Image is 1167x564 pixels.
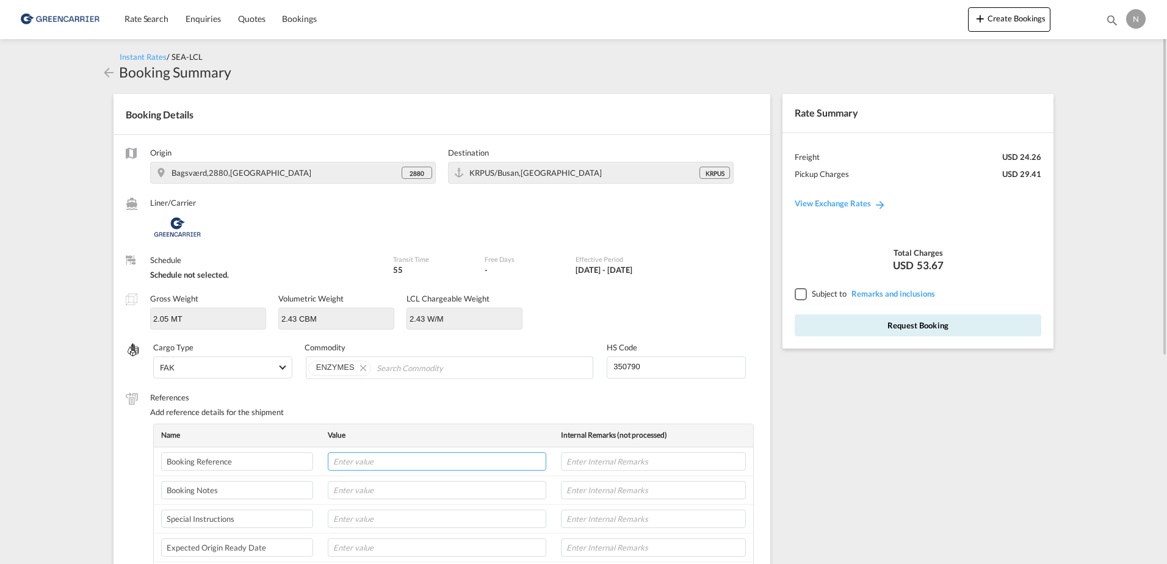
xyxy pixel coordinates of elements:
[1105,13,1119,32] div: icon-magnify
[328,510,546,528] input: Enter value
[238,13,265,24] span: Quotes
[874,198,886,211] md-icon: icon-arrow-right
[1002,151,1041,162] div: USD 24.26
[125,13,168,24] span: Rate Search
[161,538,313,557] input: Enter label
[917,258,944,273] span: 53.67
[328,452,546,471] input: Enter value
[278,294,344,303] label: Volumetric Weight
[167,52,203,62] span: / SEA-LCL
[485,264,488,275] div: -
[150,147,436,158] label: Origin
[469,168,602,178] span: KRPUS/Busan,Asia Pacific
[1105,13,1119,27] md-icon: icon-magnify
[150,212,381,242] div: Greencarrier Consolidators
[306,356,594,378] md-chips-wrap: Chips container. Use arrow keys to select chips.
[150,197,381,208] label: Liner/Carrier
[561,452,746,471] input: Enter Internal Remarks
[795,151,820,162] div: Freight
[973,11,988,26] md-icon: icon-plus 400-fg
[126,198,138,210] md-icon: /assets/icons/custom/liner-aaa8ad.svg
[153,342,292,353] label: Cargo Type
[119,62,231,82] div: Booking Summary
[795,314,1041,336] button: Request Booking
[576,264,632,275] div: 01 Jul 2025 - 30 Sep 2025
[393,264,472,275] div: 55
[576,255,685,264] label: Effective Period
[561,510,746,528] input: Enter Internal Remarks
[320,424,554,447] th: Value
[377,358,488,378] input: Chips input.
[782,186,898,220] a: View Exchange Rates
[150,255,381,266] label: Schedule
[316,361,357,374] div: ENZYMES. Press delete to remove this chip.
[150,294,198,303] label: Gross Weight
[101,62,119,82] div: icon-arrow-left
[161,452,313,471] input: Enter label
[448,147,734,158] label: Destination
[161,510,313,528] input: Enter label
[848,289,935,298] span: REMARKSINCLUSIONS
[150,212,204,242] img: Greencarrier Consolidators
[561,538,746,557] input: Enter Internal Remarks
[161,481,313,499] input: Enter label
[699,167,730,179] div: KRPUS
[410,169,424,178] span: 2880
[554,424,753,447] th: Internal Remarks (not processed)
[968,7,1050,32] button: icon-plus 400-fgCreate Bookings
[186,13,221,24] span: Enquiries
[812,289,847,298] span: Subject to
[101,65,116,80] md-icon: icon-arrow-left
[172,168,311,178] span: Bagsværd,2880,Denmark
[485,255,563,264] label: Free Days
[154,424,320,447] th: Name
[795,258,1041,273] div: USD
[153,356,292,378] md-select: Select Cargo type: FAK
[150,269,381,280] div: Schedule not selected.
[126,109,193,120] span: Booking Details
[328,481,546,499] input: Enter value
[561,481,746,499] input: Enter Internal Remarks
[282,13,316,24] span: Bookings
[120,52,167,62] span: Instant Rates
[795,247,1041,258] div: Total Charges
[782,94,1053,132] div: Rate Summary
[1126,9,1146,29] div: N
[305,342,595,353] label: Commodity
[612,357,745,375] input: Enter HS Code
[160,363,175,372] div: FAK
[150,407,758,418] div: Add reference details for the shipment
[150,392,758,403] label: References
[406,294,490,303] label: LCL Chargeable Weight
[352,361,370,374] button: Remove ENZYMES
[328,538,546,557] input: Enter value
[1002,168,1041,179] div: USD 29.41
[316,363,355,372] span: ENZYMES
[393,255,472,264] label: Transit Time
[795,168,849,179] div: Pickup Charges
[18,5,101,33] img: b0b18ec08afe11efb1d4932555f5f09d.png
[607,342,746,353] label: HS Code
